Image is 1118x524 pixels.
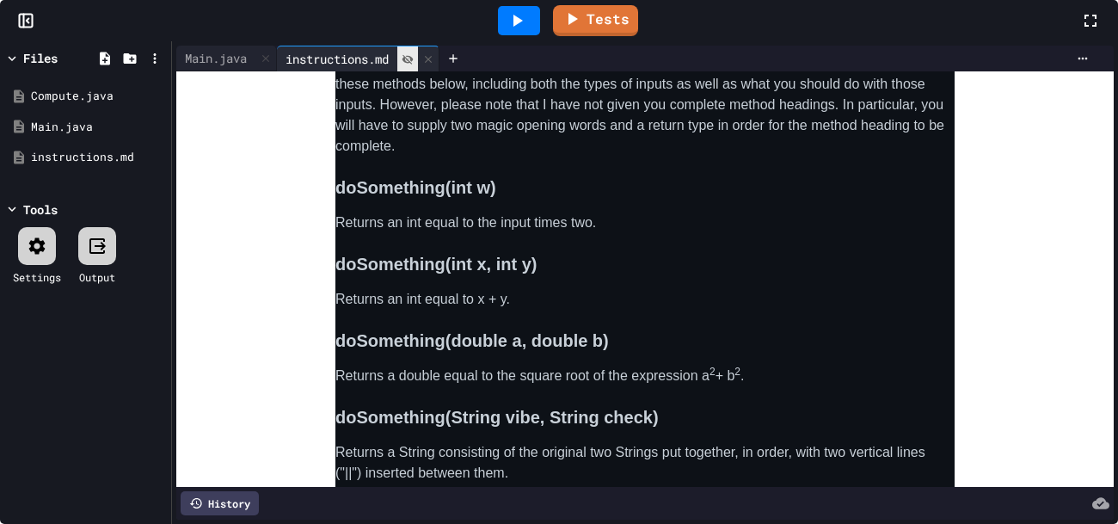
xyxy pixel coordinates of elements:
[335,33,955,157] p: You will be designing ten public static methods in the Compute class for this assignment. (You wi...
[335,289,955,310] p: Returns an int equal to x + y.
[734,366,740,378] sup: 2
[335,213,955,233] p: Returns an int equal to the input times two.
[335,407,955,428] h3: doSomething(String vibe, String check)
[335,330,955,352] h3: doSomething(double a, double b)
[709,366,716,378] sup: 2
[335,442,955,484] p: Returns a String consisting of the original two Strings put together, in order, with two vertical...
[335,366,955,386] p: Returns a double equal to the square root of the expression a + b .
[335,254,955,275] h3: doSomething(int x, int y)
[335,177,955,199] h3: doSomething(int w)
